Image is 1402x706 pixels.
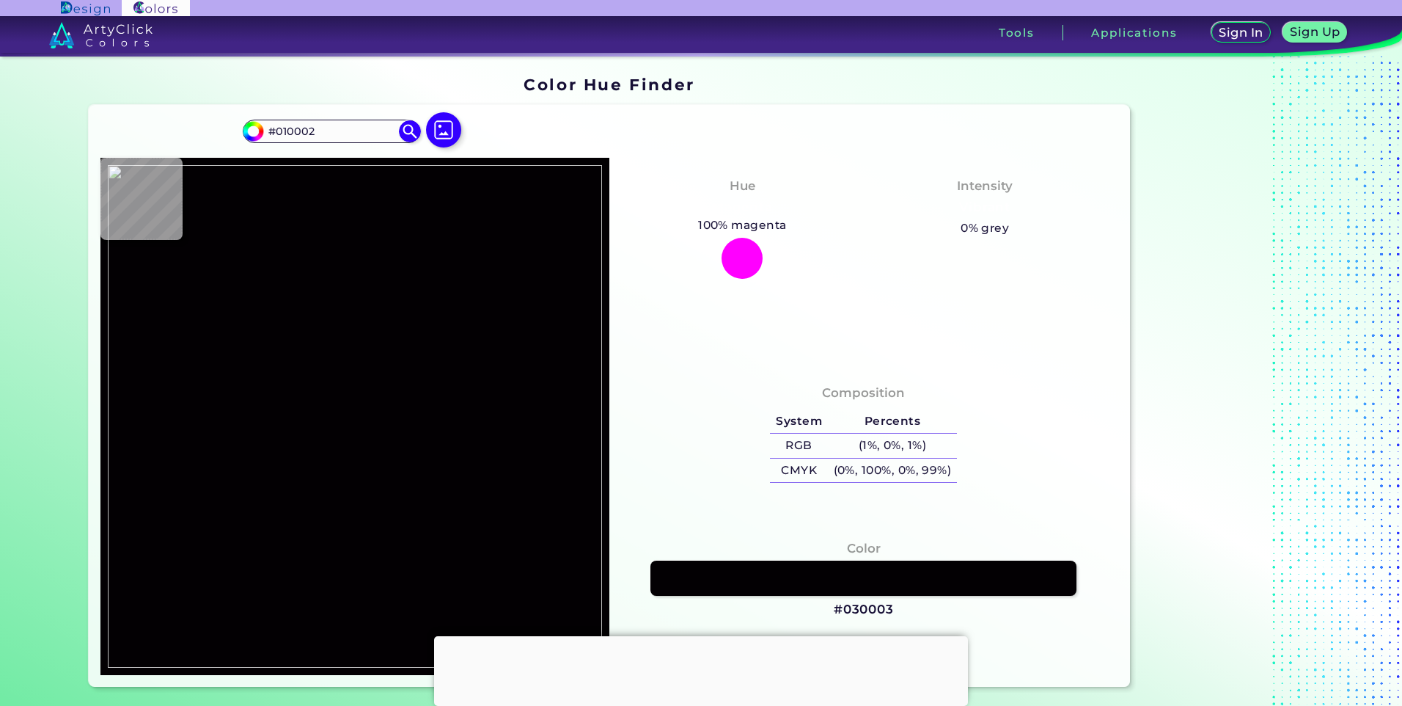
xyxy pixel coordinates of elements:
[524,73,694,95] h1: Color Hue Finder
[1285,23,1344,43] a: Sign Up
[770,434,827,458] h5: RGB
[399,120,421,142] img: icon search
[828,434,957,458] h5: (1%, 0%, 1%)
[957,175,1013,197] h4: Intensity
[828,410,957,434] h5: Percents
[1292,26,1338,37] h5: Sign Up
[834,601,894,619] h3: #030003
[49,22,153,48] img: logo_artyclick_colors_white.svg
[1136,70,1319,693] iframe: Advertisement
[706,199,779,216] h3: Magenta
[730,175,755,197] h4: Hue
[1091,27,1177,38] h3: Applications
[822,382,905,404] h4: Composition
[61,1,110,15] img: ArtyClick Design logo
[828,459,957,483] h5: (0%, 100%, 0%, 99%)
[847,538,881,559] h4: Color
[108,165,602,668] img: 59c4f6a6-5c40-4996-b03e-f42bbcd36903
[953,199,1017,216] h3: Vibrant
[770,459,827,483] h5: CMYK
[434,636,968,702] iframe: Advertisement
[961,219,1009,238] h5: 0% grey
[770,410,827,434] h5: System
[263,121,400,141] input: type color..
[426,112,461,148] img: icon picture
[1214,23,1269,43] a: Sign In
[999,27,1035,38] h3: Tools
[1221,27,1261,38] h5: Sign In
[692,216,792,235] h5: 100% magenta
